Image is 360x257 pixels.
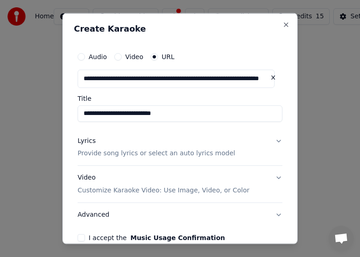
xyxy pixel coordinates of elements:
button: VideoCustomize Karaoke Video: Use Image, Video, or Color [78,166,282,202]
button: I accept the [130,235,225,241]
button: LyricsProvide song lyrics or select an auto lyrics model [78,129,282,165]
div: Lyrics [78,136,96,145]
label: URL [162,53,174,60]
label: Audio [89,53,107,60]
label: Title [78,95,282,101]
div: Video [78,173,249,195]
h2: Create Karaoke [74,24,286,33]
label: I accept the [89,235,225,241]
button: Advanced [78,203,282,227]
p: Provide song lyrics or select an auto lyrics model [78,149,235,158]
p: Customize Karaoke Video: Use Image, Video, or Color [78,186,249,195]
label: Video [125,53,143,60]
